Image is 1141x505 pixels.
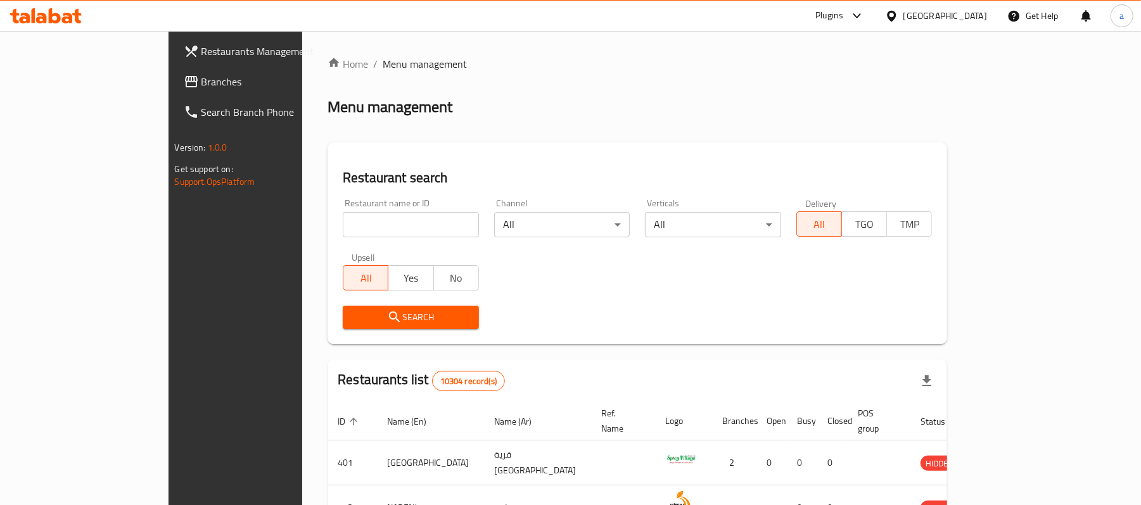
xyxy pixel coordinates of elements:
[645,212,781,237] div: All
[601,406,640,436] span: Ref. Name
[352,253,375,261] label: Upsell
[383,56,467,72] span: Menu management
[388,265,433,290] button: Yes
[756,402,787,440] th: Open
[494,414,548,429] span: Name (Ar)
[921,414,962,429] span: Status
[338,370,505,391] h2: Restaurants list
[373,56,378,72] li: /
[841,211,887,237] button: TGO
[921,456,959,471] span: HIDDEN
[433,265,479,290] button: No
[175,161,233,177] span: Get support on:
[847,215,882,234] span: TGO
[796,211,842,237] button: All
[756,440,787,485] td: 0
[802,215,837,234] span: All
[208,139,227,156] span: 1.0.0
[892,215,927,234] span: TMP
[201,44,349,59] span: Restaurants Management
[174,36,359,66] a: Restaurants Management
[712,402,756,440] th: Branches
[343,265,388,290] button: All
[912,366,942,396] div: Export file
[665,444,697,476] img: Spicy Village
[353,309,469,325] span: Search
[712,440,756,485] td: 2
[439,269,474,287] span: No
[433,375,504,387] span: 10304 record(s)
[174,97,359,127] a: Search Branch Phone
[328,56,947,72] nav: breadcrumb
[921,456,959,471] div: HIDDEN
[903,9,987,23] div: [GEOGRAPHIC_DATA]
[387,414,443,429] span: Name (En)
[815,8,843,23] div: Plugins
[393,269,428,287] span: Yes
[817,440,848,485] td: 0
[858,406,895,436] span: POS group
[494,212,630,237] div: All
[787,402,817,440] th: Busy
[348,269,383,287] span: All
[174,66,359,97] a: Branches
[817,402,848,440] th: Closed
[377,440,484,485] td: [GEOGRAPHIC_DATA]
[328,97,452,117] h2: Menu management
[484,440,591,485] td: قرية [GEOGRAPHIC_DATA]
[886,211,932,237] button: TMP
[432,371,505,391] div: Total records count
[343,168,932,187] h2: Restaurant search
[1119,9,1124,23] span: a
[201,74,349,89] span: Branches
[343,212,479,237] input: Search for restaurant name or ID..
[338,414,362,429] span: ID
[201,104,349,120] span: Search Branch Phone
[175,173,255,190] a: Support.OpsPlatform
[805,199,837,208] label: Delivery
[343,306,479,329] button: Search
[787,440,817,485] td: 0
[175,139,206,156] span: Version:
[655,402,712,440] th: Logo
